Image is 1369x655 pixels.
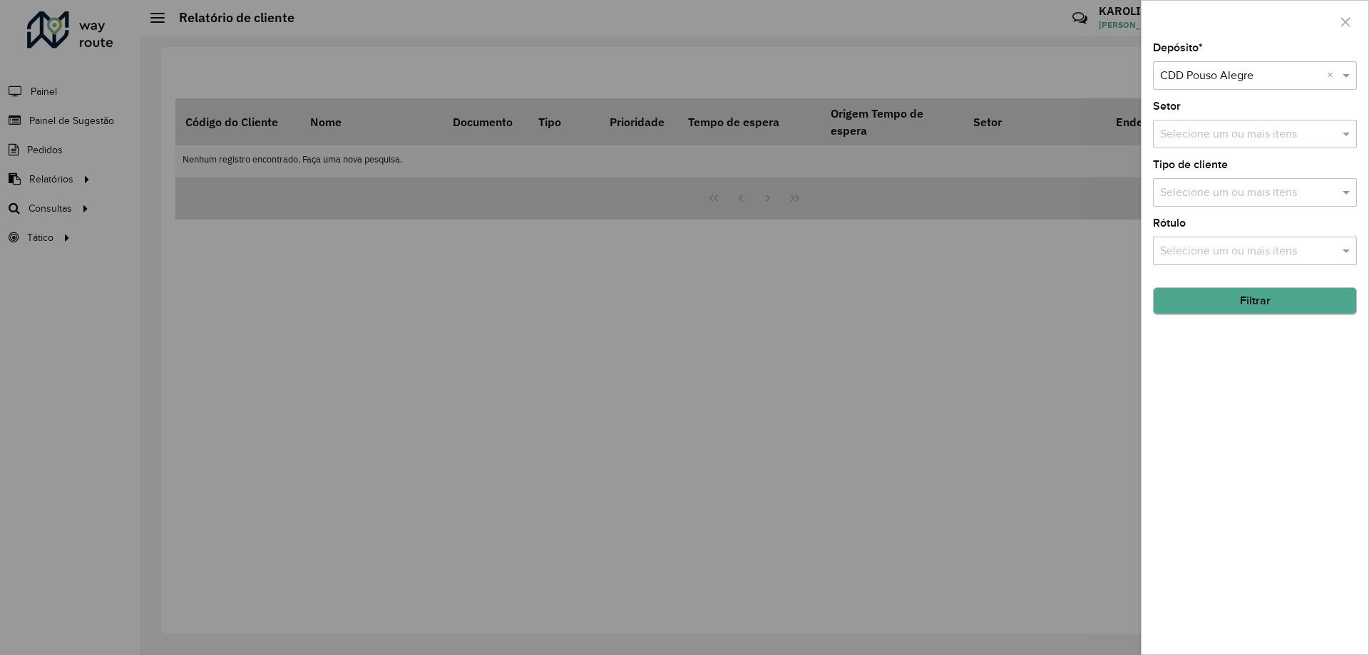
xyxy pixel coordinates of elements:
[1153,39,1203,56] label: Depósito
[1153,287,1357,314] button: Filtrar
[1153,156,1228,173] label: Tipo de cliente
[1153,215,1186,232] label: Rótulo
[1327,67,1339,84] span: Clear all
[1153,98,1181,115] label: Setor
